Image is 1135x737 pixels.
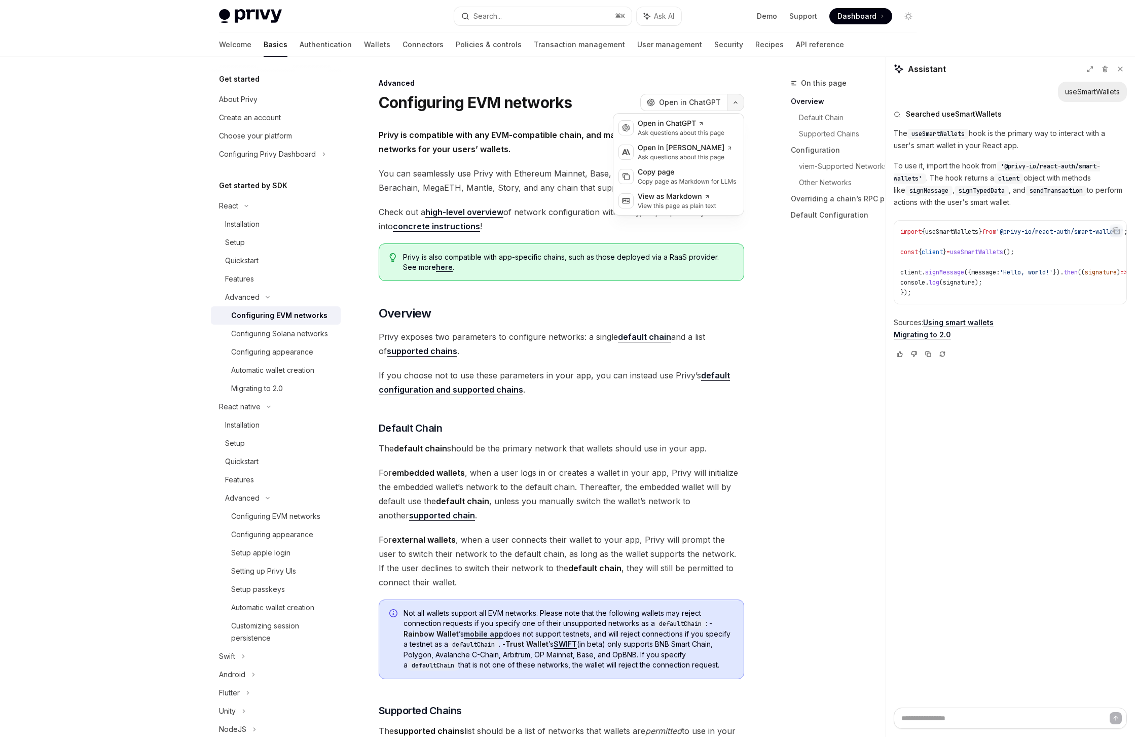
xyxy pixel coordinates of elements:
[231,583,285,595] div: Setup passkeys
[211,215,341,233] a: Installation
[211,252,341,270] a: Quickstart
[231,510,320,522] div: Configuring EVM networks
[1085,268,1117,276] span: signature
[211,599,341,617] a: Automatic wallet creation
[791,93,925,110] a: Overview
[219,723,246,735] div: NodeJS
[231,346,313,358] div: Configuring appearance
[1030,187,1083,195] span: sendTransaction
[409,510,475,521] a: supported chain
[911,130,965,138] span: useSmartWallets
[436,496,489,506] strong: default chain
[894,160,1127,208] p: To use it, import the hook from . The hook returns a object with methods like , , and to perform ...
[231,602,314,614] div: Automatic wallet creation
[943,248,946,256] span: }
[799,158,925,174] a: viem-Supported Networks
[943,278,975,287] span: signature
[211,233,341,252] a: Setup
[964,268,971,276] span: ({
[394,443,447,453] strong: default chain
[922,248,943,256] span: client
[219,130,292,142] div: Choose your platform
[918,248,922,256] span: {
[225,218,260,230] div: Installation
[950,248,1003,256] span: useSmartWallets
[939,278,943,287] span: (
[211,343,341,361] a: Configuring appearance
[379,78,744,88] div: Advanced
[638,178,737,186] div: Copy page as Markdown for LLMs
[925,278,929,287] span: .
[454,7,632,25] button: Search...⌘K
[448,640,499,650] code: defaultChain
[894,109,1127,119] button: Searched useSmartWallets
[645,726,682,736] em: permitted
[909,187,948,195] span: signMessage
[219,705,236,717] div: Unity
[379,441,744,455] span: The should be the primary network that wallets should use in your app.
[219,687,240,699] div: Flutter
[757,11,777,21] a: Demo
[894,317,1127,341] p: Sources:
[900,289,911,297] span: });
[1124,228,1127,236] span: ;
[1003,248,1014,256] span: ();
[379,130,710,154] strong: Privy is compatible with any EVM-compatible chain, and makes it easy to configure networks for yo...
[387,346,457,357] a: supported chains
[225,474,254,486] div: Features
[456,32,522,57] a: Policies & controls
[900,248,918,256] span: const
[211,525,341,544] a: Configuring appearance
[392,468,465,478] strong: embedded wallets
[392,535,456,545] strong: external wallets
[971,268,1000,276] span: message:
[264,32,287,57] a: Basics
[379,205,744,233] span: Check out a of network configuration with Privy, or jump directly into !
[379,330,744,358] span: Privy exposes two parameters to configure networks: a single and a list of .
[211,306,341,325] a: Configuring EVM networks
[714,32,743,57] a: Security
[211,379,341,398] a: Migrating to 2.0
[219,112,281,124] div: Create an account
[211,471,341,489] a: Features
[379,93,572,112] h1: Configuring EVM networks
[402,32,444,57] a: Connectors
[654,11,674,21] span: Ask AI
[796,32,844,57] a: API reference
[638,143,733,153] div: Open in [PERSON_NAME]
[225,492,260,504] div: Advanced
[799,174,925,191] a: Other Networks
[379,305,431,322] span: Overview
[379,166,744,195] span: You can seamlessly use Privy with Ethereum Mainnet, Base, Polygon, Arbitrum, Monad, Berachain, Me...
[638,153,733,161] div: Ask questions about this page
[975,278,982,287] span: );
[211,617,341,647] a: Customizing session persistence
[925,268,964,276] span: signMessage
[379,533,744,589] span: For , when a user connects their wallet to your app, Privy will prompt the user to switch their n...
[211,580,341,599] a: Setup passkeys
[211,562,341,580] a: Setting up Privy UIs
[638,192,716,202] div: View as Markdown
[799,110,925,126] a: Default Chain
[894,330,951,339] a: Migrating to 2.0
[425,207,503,218] a: high-level overview
[219,73,260,85] h5: Get started
[211,544,341,562] a: Setup apple login
[791,191,925,207] a: Overriding a chain’s RPC provider
[640,94,727,111] button: Open in ChatGPT
[364,32,390,57] a: Wallets
[394,726,464,736] strong: supported chains
[231,309,327,322] div: Configuring EVM networks
[618,332,671,342] a: default chain
[231,364,314,376] div: Automatic wallet creation
[638,167,737,178] div: Copy page
[922,268,925,276] span: .
[225,273,254,285] div: Features
[959,187,1005,195] span: signTypedData
[1110,712,1122,724] button: Send message
[638,202,716,210] div: View this page as plain text
[408,660,458,671] code: defaultChain
[505,640,548,648] strong: Trust Wallet
[403,252,733,272] span: Privy is also compatible with app-specific chains, such as those deployed via a RaaS provider. Se...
